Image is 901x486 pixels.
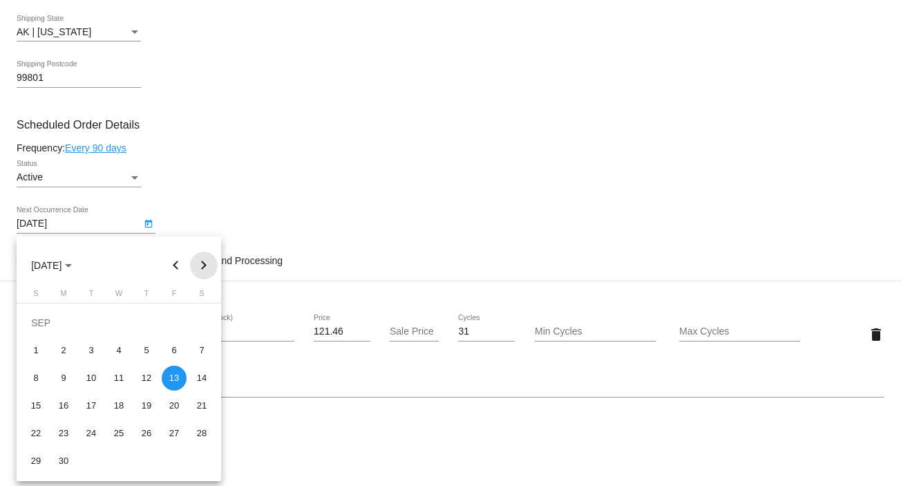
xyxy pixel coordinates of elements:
[160,364,188,392] td: September 13, 2024
[162,252,190,279] button: Previous month
[188,289,216,303] th: Saturday
[22,289,50,303] th: Sunday
[106,393,131,418] div: 18
[133,420,160,447] td: September 26, 2024
[160,337,188,364] td: September 6, 2024
[79,366,104,391] div: 10
[105,392,133,420] td: September 18, 2024
[77,420,105,447] td: September 24, 2024
[22,364,50,392] td: September 8, 2024
[51,393,76,418] div: 16
[105,289,133,303] th: Wednesday
[160,392,188,420] td: September 20, 2024
[51,421,76,446] div: 23
[133,392,160,420] td: September 19, 2024
[50,392,77,420] td: September 16, 2024
[79,338,104,363] div: 3
[22,392,50,420] td: September 15, 2024
[77,337,105,364] td: September 3, 2024
[106,421,131,446] div: 25
[79,421,104,446] div: 24
[106,338,131,363] div: 4
[188,364,216,392] td: September 14, 2024
[51,449,76,474] div: 30
[50,289,77,303] th: Monday
[133,364,160,392] td: September 12, 2024
[188,337,216,364] td: September 7, 2024
[79,393,104,418] div: 17
[134,366,159,391] div: 12
[160,289,188,303] th: Friday
[134,338,159,363] div: 5
[160,420,188,447] td: September 27, 2024
[162,366,187,391] div: 13
[50,420,77,447] td: September 23, 2024
[189,421,214,446] div: 28
[162,421,187,446] div: 27
[23,449,48,474] div: 29
[77,392,105,420] td: September 17, 2024
[20,252,83,279] button: Choose month and year
[162,338,187,363] div: 6
[77,364,105,392] td: September 10, 2024
[134,421,159,446] div: 26
[51,366,76,391] div: 9
[50,364,77,392] td: September 9, 2024
[22,420,50,447] td: September 22, 2024
[133,289,160,303] th: Thursday
[22,309,216,337] td: SEP
[190,252,218,279] button: Next month
[189,393,214,418] div: 21
[23,338,48,363] div: 1
[105,364,133,392] td: September 11, 2024
[189,338,214,363] div: 7
[23,421,48,446] div: 22
[106,366,131,391] div: 11
[22,447,50,475] td: September 29, 2024
[50,337,77,364] td: September 2, 2024
[189,366,214,391] div: 14
[23,366,48,391] div: 8
[105,337,133,364] td: September 4, 2024
[31,260,72,271] span: [DATE]
[105,420,133,447] td: September 25, 2024
[77,289,105,303] th: Tuesday
[51,338,76,363] div: 2
[162,393,187,418] div: 20
[22,337,50,364] td: September 1, 2024
[134,393,159,418] div: 19
[50,447,77,475] td: September 30, 2024
[188,420,216,447] td: September 28, 2024
[23,393,48,418] div: 15
[188,392,216,420] td: September 21, 2024
[133,337,160,364] td: September 5, 2024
